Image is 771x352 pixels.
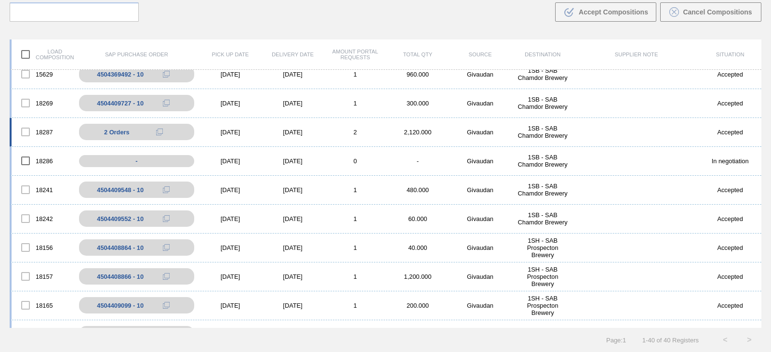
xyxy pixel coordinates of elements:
[713,328,737,352] button: <
[324,244,386,251] div: 1
[157,184,176,196] div: Copy
[699,129,761,136] div: Accepted
[511,183,574,197] div: 1SB - SAB Chamdor Brewery
[449,71,512,78] div: Givaudan
[324,71,386,78] div: 1
[262,52,324,57] div: Delivery Date
[324,49,386,60] div: Amount Portal Requests
[262,273,324,280] div: [DATE]
[262,71,324,78] div: [DATE]
[262,302,324,309] div: [DATE]
[262,186,324,194] div: [DATE]
[511,67,574,81] div: 1SB - SAB Chamdor Brewery
[79,155,194,167] div: -
[12,209,74,229] div: 18242
[262,157,324,165] div: [DATE]
[699,157,761,165] div: In negotiation
[12,122,74,142] div: 18287
[12,64,74,84] div: 15629
[511,154,574,168] div: 1SB - SAB Chamdor Brewery
[12,44,74,65] div: Load composition
[579,8,648,16] span: Accept Compositions
[386,302,449,309] div: 200.000
[199,244,262,251] div: [DATE]
[511,96,574,110] div: 1SB - SAB Chamdor Brewery
[104,129,130,136] span: 2 Orders
[97,244,144,251] div: 4504408864 - 10
[97,215,144,222] div: 4504409552 - 10
[12,237,74,258] div: 18156
[12,93,74,113] div: 18269
[640,337,699,344] span: 1 - 40 of 40 Registers
[97,302,144,309] div: 4504409099 - 10
[449,302,512,309] div: Givaudan
[157,300,176,311] div: Copy
[511,125,574,139] div: 1SB - SAB Chamdor Brewery
[699,273,761,280] div: Accepted
[699,215,761,222] div: Accepted
[199,273,262,280] div: [DATE]
[449,52,512,57] div: Source
[449,157,512,165] div: Givaudan
[660,2,761,22] button: Cancel Compositions
[606,337,626,344] span: Page : 1
[324,100,386,107] div: 1
[386,244,449,251] div: 40.000
[262,129,324,136] div: [DATE]
[511,266,574,287] div: 1SH - SAB Prospecton Brewery
[97,273,144,280] div: 4504408866 - 10
[699,244,761,251] div: Accepted
[12,180,74,200] div: 18241
[199,302,262,309] div: [DATE]
[12,266,74,287] div: 18157
[386,100,449,107] div: 300.000
[97,186,144,194] div: 4504409548 - 10
[511,327,574,341] div: 1SB - SAB Chamdor Brewery
[386,129,449,136] div: 2,120.000
[324,186,386,194] div: 1
[386,157,449,165] div: -
[386,215,449,222] div: 60.000
[157,68,176,80] div: Copy
[386,273,449,280] div: 1,200.000
[737,328,761,352] button: >
[699,186,761,194] div: Accepted
[262,244,324,251] div: [DATE]
[511,52,574,57] div: Destination
[324,215,386,222] div: 1
[262,215,324,222] div: [DATE]
[199,157,262,165] div: [DATE]
[199,100,262,107] div: [DATE]
[449,244,512,251] div: Givaudan
[150,126,169,138] div: Copy
[97,100,144,107] div: 4504409727 - 10
[157,213,176,224] div: Copy
[449,100,512,107] div: Givaudan
[74,52,199,57] div: SAP Purchase Order
[699,52,761,57] div: Situation
[386,71,449,78] div: 960.000
[324,129,386,136] div: 2
[199,215,262,222] div: [DATE]
[12,295,74,315] div: 18165
[324,302,386,309] div: 1
[511,295,574,316] div: 1SH - SAB Prospecton Brewery
[157,242,176,253] div: Copy
[449,273,512,280] div: Givaudan
[386,186,449,194] div: 480.000
[683,8,752,16] span: Cancel Compositions
[449,186,512,194] div: Givaudan
[699,302,761,309] div: Accepted
[97,71,144,78] div: 4504369492 - 10
[157,97,176,109] div: Copy
[699,71,761,78] div: Accepted
[199,71,262,78] div: [DATE]
[449,129,512,136] div: Givaudan
[199,186,262,194] div: [DATE]
[574,52,699,57] div: Supplier Note
[324,273,386,280] div: 1
[199,129,262,136] div: [DATE]
[157,271,176,282] div: Copy
[449,215,512,222] div: Givaudan
[262,100,324,107] div: [DATE]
